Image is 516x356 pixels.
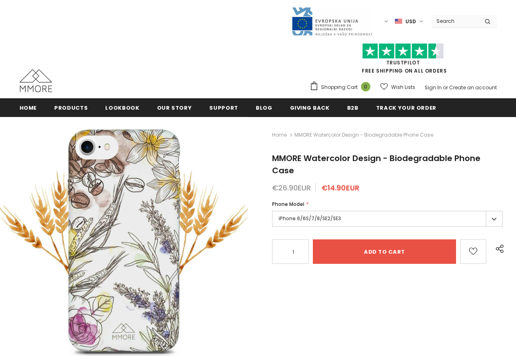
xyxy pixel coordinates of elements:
[449,84,497,91] a: Create an account
[291,7,373,36] img: Javni Razpis
[290,98,330,117] a: Giving back
[347,104,359,112] span: B2B
[425,84,442,91] a: Sign In
[361,82,370,91] span: 0
[386,59,420,66] a: Trustpilot
[272,153,481,176] span: MMORE Watercolor Design - Biodegradable Phone Case
[321,83,358,91] span: Shopping Cart
[256,104,272,112] span: Blog
[54,104,88,112] span: Products
[391,83,415,91] span: Wish Lists
[380,80,415,94] a: Wish Lists
[405,18,416,26] span: USD
[209,98,238,117] a: support
[157,98,192,117] a: Our Story
[272,201,304,208] span: Phone Model
[105,98,139,117] a: Lookbook
[313,239,456,264] input: Add to cart
[443,84,448,91] span: or
[272,183,311,193] span: €26.90EUR
[310,81,374,93] a: Shopping Cart 0
[310,47,497,74] span: FREE SHIPPING ON ALL ORDERS
[105,104,139,112] span: Lookbook
[295,130,433,140] span: MMORE Watercolor Design - Biodegradable Phone Case
[432,15,478,27] input: Search Site
[272,130,287,140] a: Home
[20,69,52,92] img: MMORE Cases
[291,18,373,24] a: Javni Razpis
[54,98,88,117] a: Products
[376,104,436,112] span: Track your order
[395,18,402,25] img: USD
[347,98,359,117] a: B2B
[209,104,238,112] span: support
[321,183,359,193] span: €14.90EUR
[290,104,330,112] span: Giving back
[20,98,37,117] a: Home
[20,104,37,112] span: Home
[362,43,444,59] img: Trust Pilot Stars
[376,98,436,117] a: Track your order
[256,98,272,117] a: Blog
[272,211,503,227] label: iPhone 6/6S/7/8/SE2/SE3
[157,104,192,112] span: Our Story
